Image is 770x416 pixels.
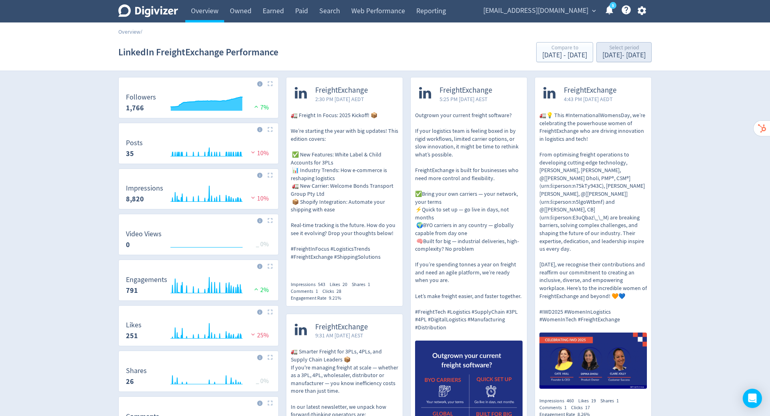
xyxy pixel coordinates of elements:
span: FreightExchange [315,323,368,332]
svg: Impressions 8,820 [122,185,275,206]
img: Placeholder [267,172,273,178]
span: 20 [342,281,347,288]
a: Overview [118,28,140,35]
strong: 35 [126,149,134,158]
span: _ 0% [256,377,269,385]
img: negative-performance.svg [249,195,257,201]
div: Clicks [571,404,594,411]
span: 19 [591,398,596,404]
div: Impressions [539,398,578,404]
img: positive-performance.svg [252,103,260,110]
img: Placeholder [267,309,273,315]
a: 5 [610,2,616,9]
span: 543 [318,281,325,288]
div: Compare to [542,45,587,52]
div: Impressions [291,281,330,288]
span: 4:43 PM [DATE] AEDT [564,95,616,103]
img: negative-performance.svg [249,149,257,155]
strong: 0 [126,240,130,250]
svg: Likes 251 [122,321,275,343]
p: 🚛 Freight In Focus: 2025 Kickoff! 📦 We’re starting the year with big updates! This edition covers... [291,112,398,261]
span: [EMAIL_ADDRESS][DOMAIN_NAME] [483,4,588,17]
dt: Impressions [126,184,163,193]
a: FreightExchange4:43 PM [DATE] AEDT🚛💡 This #InternationalWomensDay, we’re celebrating the powerhou... [535,77,651,391]
dt: Shares [126,366,147,375]
a: FreightExchange2:30 PM [DATE] AEDT🚛 Freight In Focus: 2025 Kickoff! 📦 We’re starting the year wit... [286,77,403,275]
span: 1 [564,404,567,411]
span: 460 [567,398,574,404]
span: 10% [249,195,269,203]
div: Comments [539,404,571,411]
span: 1 [616,398,619,404]
dt: Likes [126,321,142,330]
svg: Video Views 0 [122,230,275,252]
dt: Engagements [126,275,167,284]
div: [DATE] - [DATE] [602,52,646,59]
h1: LinkedIn FreightExchange Performance [118,39,278,65]
span: 1 [316,288,318,294]
div: Likes [578,398,600,404]
span: FreightExchange [564,86,616,95]
span: 1 [368,281,370,288]
strong: 791 [126,286,138,295]
dt: Video Views [126,229,162,239]
svg: Engagements 791 [122,276,275,297]
span: 2:30 PM [DATE] AEDT [315,95,368,103]
strong: 1,766 [126,103,144,113]
span: 28 [336,288,341,294]
img: positive-performance.svg [252,286,260,292]
span: FreightExchange [315,86,368,95]
button: [EMAIL_ADDRESS][DOMAIN_NAME] [480,4,598,17]
div: [DATE] - [DATE] [542,52,587,59]
span: 9.21% [329,295,341,301]
div: Open Intercom Messenger [743,389,762,408]
text: 5 [612,3,614,8]
dt: Posts [126,138,143,148]
div: Select period [602,45,646,52]
span: 5:25 PM [DATE] AEST [440,95,492,103]
span: 9:31 AM [DATE] AEST [315,331,368,339]
span: 25% [249,331,269,339]
span: 2% [252,286,269,294]
img: Placeholder [267,127,273,132]
p: Outgrown your current freight software? If your logistics team is feeling boxed in by rigid workf... [415,112,523,332]
p: 🚛💡 This #InternationalWomensDay, we’re celebrating the powerhouse women of FreightExchange who ar... [539,112,647,324]
span: 10% [249,149,269,157]
span: 7% [252,103,269,112]
img: negative-performance.svg [249,331,257,337]
div: Likes [330,281,352,288]
span: 17 [585,404,590,411]
img: Placeholder [267,218,273,223]
strong: 26 [126,377,134,386]
img: Placeholder [267,81,273,86]
strong: 8,820 [126,194,144,204]
span: FreightExchange [440,86,492,95]
svg: Posts 35 [122,139,275,160]
span: / [140,28,142,35]
div: Engagement Rate [291,295,346,302]
div: Shares [600,398,623,404]
span: _ 0% [256,240,269,248]
strong: 251 [126,331,138,341]
button: Select period[DATE]- [DATE] [596,42,652,62]
div: Clicks [322,288,346,295]
svg: Shares 26 [122,367,275,388]
div: Comments [291,288,322,295]
span: expand_more [590,7,598,14]
button: Compare to[DATE] - [DATE] [536,42,593,62]
div: Shares [352,281,375,288]
dt: Followers [126,93,156,102]
svg: Followers 1,766 [122,93,275,115]
img: Placeholder [267,264,273,269]
img: Placeholder [267,400,273,406]
img: Placeholder [267,355,273,360]
img: https://media.cf.digivizer.com/images/linkedin-132049920-urn:li:share:7303651479301591041-65e0d93... [539,333,647,389]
